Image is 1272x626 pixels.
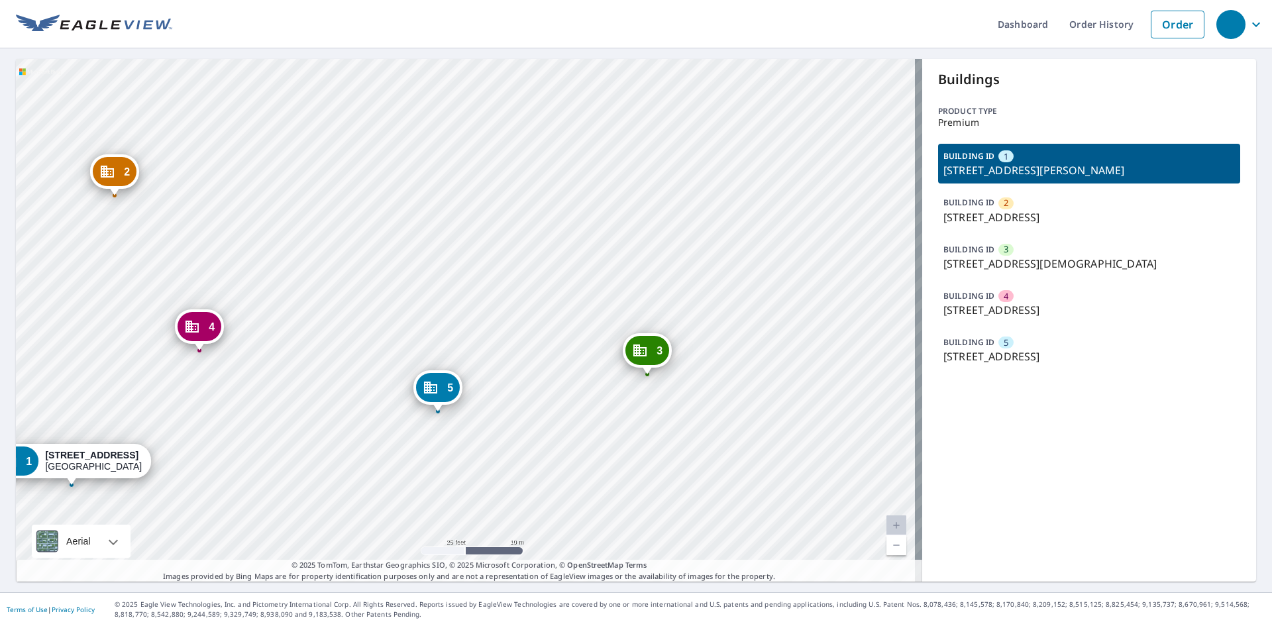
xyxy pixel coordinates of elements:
p: BUILDING ID [943,337,994,348]
a: Terms [625,560,647,570]
span: 3 [657,346,662,356]
p: Images provided by Bing Maps are for property identification purposes only and are not a represen... [16,560,922,582]
span: 2 [1004,197,1008,209]
div: Dropped pin, building 2, Commercial property, 3812 Weirman Ave Cincinnati, OH 45211 [90,154,139,195]
span: 4 [1004,290,1008,303]
a: Current Level 20, Zoom In Disabled [886,515,906,535]
span: 2 [124,167,130,177]
p: [STREET_ADDRESS][PERSON_NAME] [943,162,1235,178]
p: BUILDING ID [943,150,994,162]
img: EV Logo [16,15,172,34]
p: Premium [938,117,1240,128]
span: 1 [1004,150,1008,163]
div: Aerial [62,525,95,558]
a: Terms of Use [7,605,48,614]
p: [STREET_ADDRESS][DEMOGRAPHIC_DATA] [943,256,1235,272]
a: Order [1151,11,1204,38]
p: BUILDING ID [943,244,994,255]
p: BUILDING ID [943,197,994,208]
strong: [STREET_ADDRESS] [45,450,138,460]
span: © 2025 TomTom, Earthstar Geographics SIO, © 2025 Microsoft Corporation, © [291,560,647,571]
div: Dropped pin, building 4, Commercial property, 4380 Bridgetown Rd Cincinnati, OH 45211 [175,309,224,350]
div: [GEOGRAPHIC_DATA] [45,450,142,472]
span: 5 [1004,337,1008,349]
a: Privacy Policy [52,605,95,614]
p: © 2025 Eagle View Technologies, Inc. and Pictometry International Corp. All Rights Reserved. Repo... [115,600,1265,619]
p: | [7,605,95,613]
p: [STREET_ADDRESS] [943,302,1235,318]
span: 4 [209,322,215,332]
p: [STREET_ADDRESS] [943,348,1235,364]
span: 1 [26,456,32,466]
div: Dropped pin, building 3, Commercial property, 3813 Church Ln Cincinnati, OH 45211 [623,333,672,374]
a: OpenStreetMap [567,560,623,570]
span: 5 [447,383,453,393]
div: Dropped pin, building 5, Commercial property, 4378 Bridgetown Rd Cincinnati, OH 45211 [413,370,462,411]
p: Product type [938,105,1240,117]
p: [STREET_ADDRESS] [943,209,1235,225]
a: Current Level 20, Zoom Out [886,535,906,555]
div: Aerial [32,525,131,558]
p: Buildings [938,70,1240,89]
span: 3 [1004,243,1008,256]
p: BUILDING ID [943,290,994,301]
